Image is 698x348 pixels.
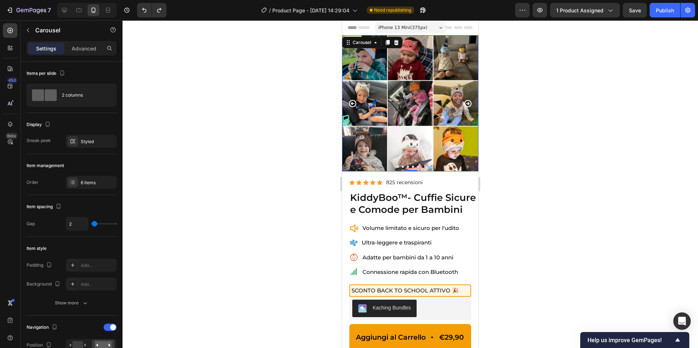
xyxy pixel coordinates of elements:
[7,77,17,83] div: 450
[55,299,89,307] div: Show more
[629,7,641,13] span: Save
[27,69,67,78] div: Items per slide
[36,45,56,52] p: Settings
[48,6,51,15] p: 7
[72,45,96,52] p: Advanced
[587,337,673,344] span: Help us improve GemPages!
[27,202,63,212] div: Item spacing
[272,7,349,14] span: Product Page - [DATE] 14:29:04
[27,120,52,130] div: Display
[66,217,88,230] input: Auto
[3,3,54,17] button: 7
[27,162,64,169] div: Item management
[27,323,59,332] div: Navigation
[587,336,682,344] button: Show survey - Help us improve GemPages!
[27,220,35,227] div: Gap
[656,7,674,14] div: Publish
[556,7,603,14] span: 1 product assigned
[27,296,117,309] button: Show more
[27,137,51,144] div: Sneak peek
[623,3,647,17] button: Save
[374,7,411,13] span: Need republishing
[5,133,17,139] div: Beta
[137,3,167,17] div: Undo/Redo
[27,245,47,252] div: Item style
[81,262,115,269] div: Add...
[342,20,478,348] iframe: Design area
[27,179,39,186] div: Order
[14,311,84,323] div: Aggiungi al Carrello
[81,138,115,145] div: Styled
[269,7,271,14] span: /
[650,3,680,17] button: Publish
[35,26,97,35] p: Carousel
[62,87,106,104] div: 2 columns
[27,260,53,270] div: Padding
[81,281,115,288] div: Add...
[96,310,123,324] div: €29,90
[27,279,62,289] div: Background
[673,312,691,330] div: Open Intercom Messenger
[81,179,115,186] div: 6 items
[7,304,129,331] button: Aggiungi al Carrello
[550,3,620,17] button: 1 product assigned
